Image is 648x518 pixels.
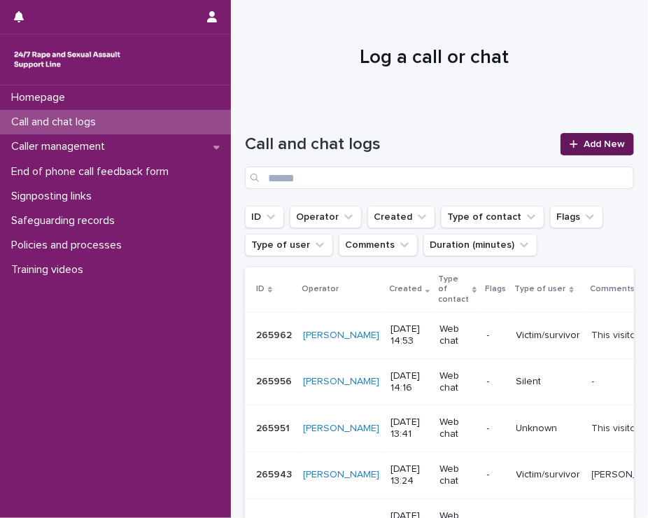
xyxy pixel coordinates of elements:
p: Comments [591,281,635,297]
p: - [592,373,598,388]
button: Comments [339,234,418,256]
p: Homepage [6,91,76,104]
input: Search [245,167,634,189]
p: 265962 [256,327,295,342]
p: Flags [486,281,507,297]
p: Operator [302,281,339,297]
p: Unknown [516,423,581,435]
p: End of phone call feedback form [6,165,180,178]
button: Type of user [245,234,333,256]
p: [DATE] 14:16 [390,370,428,394]
a: [PERSON_NAME] [303,376,379,388]
img: rhQMoQhaT3yELyF149Cw [11,45,123,73]
h1: Log a call or chat [245,46,624,70]
p: 265951 [256,420,293,435]
p: Web chat [439,463,475,487]
button: Type of contact [441,206,544,228]
p: Victim/survivor [516,469,581,481]
p: Type of contact [438,272,469,307]
p: - [487,469,505,481]
button: Duration (minutes) [423,234,537,256]
button: Operator [290,206,362,228]
button: Created [367,206,435,228]
a: [PERSON_NAME] [303,423,379,435]
span: Add New [584,139,625,149]
p: Call and chat logs [6,115,107,129]
p: ID [256,281,265,297]
button: ID [245,206,284,228]
p: [DATE] 13:24 [390,463,428,487]
p: 265956 [256,373,295,388]
button: Flags [550,206,603,228]
a: [PERSON_NAME] [303,469,379,481]
p: Web chat [439,416,475,440]
p: Type of user [515,281,566,297]
p: Policies and processes [6,239,133,252]
p: Created [389,281,422,297]
a: [PERSON_NAME] [303,330,379,342]
h1: Call and chat logs [245,134,552,155]
p: Training videos [6,263,94,276]
p: Silent [516,376,581,388]
p: Web chat [439,370,475,394]
p: Safeguarding records [6,214,126,227]
p: [DATE] 14:53 [390,323,428,347]
p: - [487,330,505,342]
p: Web chat [439,323,475,347]
p: Signposting links [6,190,103,203]
p: Caller management [6,140,116,153]
p: 265943 [256,466,295,481]
a: Add New [561,133,634,155]
p: - [487,423,505,435]
p: Victim/survivor [516,330,581,342]
p: - [487,376,505,388]
p: [DATE] 13:41 [390,416,428,440]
